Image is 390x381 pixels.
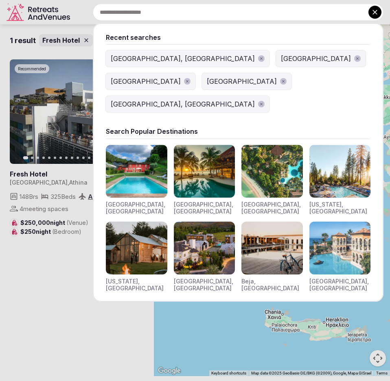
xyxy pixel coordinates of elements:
div: Visit venues for California, USA [309,145,371,215]
div: [GEOGRAPHIC_DATA] [281,54,351,63]
img: Visit venues for Beja, Portugal [241,222,303,274]
div: Visit venues for New York, USA [106,222,167,292]
div: [GEOGRAPHIC_DATA], [GEOGRAPHIC_DATA] [174,201,235,215]
div: [US_STATE], [GEOGRAPHIC_DATA] [309,201,371,215]
div: [GEOGRAPHIC_DATA], [GEOGRAPHIC_DATA] [106,201,167,215]
div: Visit venues for Beja, Portugal [241,222,303,292]
img: Visit venues for California, USA [309,145,371,198]
button: [GEOGRAPHIC_DATA] [106,73,195,89]
div: Visit venues for Riviera Maya, Mexico [174,145,235,215]
img: Visit venues for Indonesia, Bali [241,145,303,198]
div: [GEOGRAPHIC_DATA], [GEOGRAPHIC_DATA] [174,278,235,292]
div: [GEOGRAPHIC_DATA], [GEOGRAPHIC_DATA] [241,201,303,215]
div: Visit venues for Indonesia, Bali [241,145,303,215]
img: Visit venues for New York, USA [106,222,167,274]
div: [GEOGRAPHIC_DATA] [207,76,277,86]
button: [GEOGRAPHIC_DATA], [GEOGRAPHIC_DATA] [106,50,269,67]
div: [GEOGRAPHIC_DATA], [GEOGRAPHIC_DATA] [309,278,371,292]
button: [GEOGRAPHIC_DATA], [GEOGRAPHIC_DATA] [106,96,269,112]
div: Visit venues for Napa Valley, USA [174,222,235,292]
img: Visit venues for Canarias, Spain [309,222,371,274]
div: Beja, [GEOGRAPHIC_DATA] [241,278,303,292]
div: Search Popular Destinations [106,127,370,136]
div: Visit venues for Toscana, Italy [106,145,167,215]
img: Visit venues for Riviera Maya, Mexico [174,145,235,198]
div: Recent searches [106,33,370,42]
div: [GEOGRAPHIC_DATA] [111,76,181,86]
button: [GEOGRAPHIC_DATA] [276,50,366,67]
img: Visit venues for Toscana, Italy [106,145,167,198]
div: [GEOGRAPHIC_DATA], [GEOGRAPHIC_DATA] [111,54,255,63]
div: [GEOGRAPHIC_DATA], [GEOGRAPHIC_DATA] [111,99,255,109]
div: Visit venues for Canarias, Spain [309,222,371,292]
button: [GEOGRAPHIC_DATA] [202,73,291,89]
div: [US_STATE], [GEOGRAPHIC_DATA] [106,278,167,292]
img: Visit venues for Napa Valley, USA [174,222,235,274]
